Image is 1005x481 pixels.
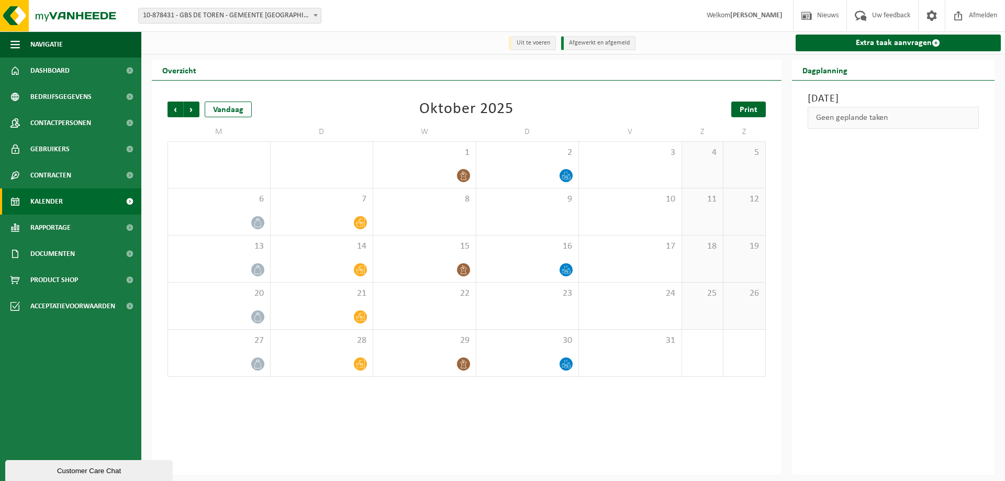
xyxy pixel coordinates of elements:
iframe: chat widget [5,458,175,481]
td: D [271,122,374,141]
span: 22 [378,288,471,299]
span: Acceptatievoorwaarden [30,293,115,319]
span: 30 [482,335,574,346]
li: Uit te voeren [509,36,556,50]
span: 29 [378,335,471,346]
span: 13 [173,241,265,252]
span: 31 [584,335,676,346]
div: Vandaag [205,102,252,117]
span: Rapportage [30,215,71,241]
span: Print [740,106,757,114]
a: Extra taak aanvragen [796,35,1001,51]
td: V [579,122,682,141]
span: 15 [378,241,471,252]
span: 1 [378,147,471,159]
span: 24 [584,288,676,299]
span: Navigatie [30,31,63,58]
span: 3 [584,147,676,159]
div: Geen geplande taken [808,107,979,129]
span: Vorige [167,102,183,117]
h2: Overzicht [152,60,207,80]
span: 5 [729,147,760,159]
td: Z [723,122,765,141]
span: Contactpersonen [30,110,91,136]
span: 7 [276,194,368,205]
span: 19 [729,241,760,252]
span: 17 [584,241,676,252]
span: 20 [173,288,265,299]
span: 26 [729,288,760,299]
td: Z [682,122,724,141]
td: M [167,122,271,141]
span: Contracten [30,162,71,188]
span: 10 [584,194,676,205]
span: 11 [687,194,718,205]
h2: Dagplanning [792,60,858,80]
span: 25 [687,288,718,299]
span: 28 [276,335,368,346]
div: Oktober 2025 [419,102,513,117]
span: 9 [482,194,574,205]
span: Volgende [184,102,199,117]
span: Documenten [30,241,75,267]
td: W [373,122,476,141]
li: Afgewerkt en afgemeld [561,36,635,50]
a: Print [731,102,766,117]
span: 10-878431 - GBS DE TOREN - GEMEENTE BEVEREN - KOSTENPLAATS 37 - MELSELE [139,8,321,23]
span: 4 [687,147,718,159]
span: 2 [482,147,574,159]
span: 23 [482,288,574,299]
span: 18 [687,241,718,252]
span: 27 [173,335,265,346]
strong: [PERSON_NAME] [730,12,783,19]
td: D [476,122,579,141]
span: 16 [482,241,574,252]
span: 8 [378,194,471,205]
span: Bedrijfsgegevens [30,84,92,110]
h3: [DATE] [808,91,979,107]
span: 10-878431 - GBS DE TOREN - GEMEENTE BEVEREN - KOSTENPLAATS 37 - MELSELE [138,8,321,24]
span: 21 [276,288,368,299]
span: Dashboard [30,58,70,84]
span: Kalender [30,188,63,215]
span: 6 [173,194,265,205]
span: 14 [276,241,368,252]
span: Product Shop [30,267,78,293]
span: Gebruikers [30,136,70,162]
span: 12 [729,194,760,205]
